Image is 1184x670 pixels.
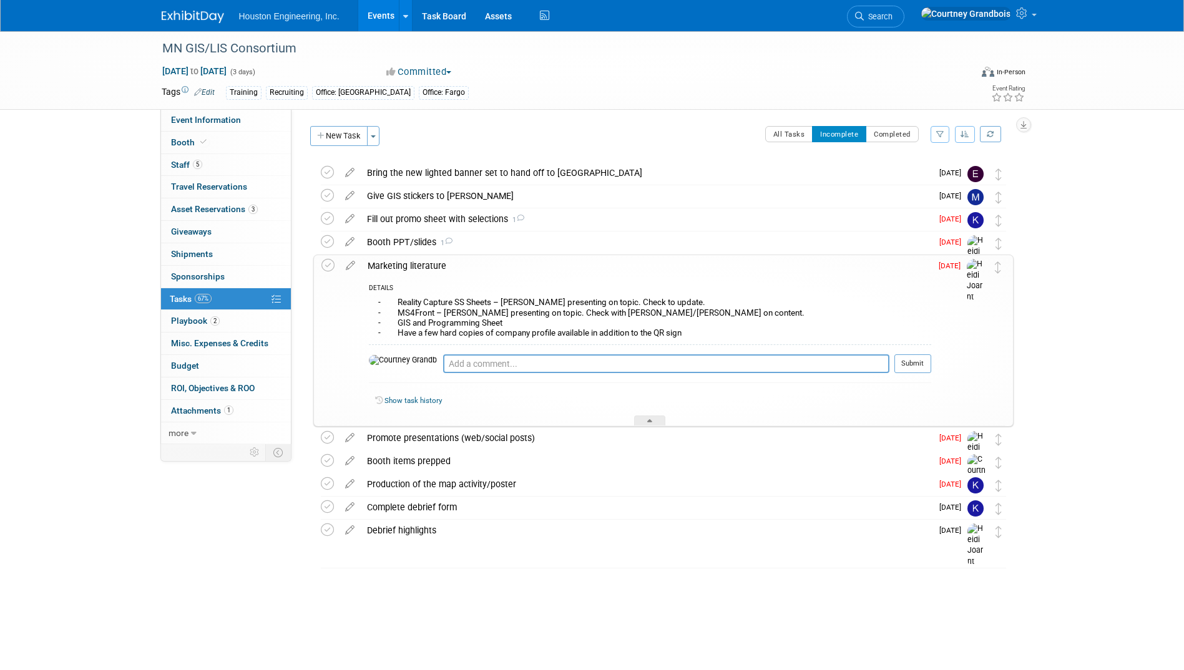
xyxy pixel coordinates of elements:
[265,444,291,460] td: Toggle Event Tabs
[996,168,1002,180] i: Move task
[967,431,986,475] img: Heidi Joarnt
[996,503,1002,515] i: Move task
[248,205,258,214] span: 3
[339,190,361,201] a: edit
[161,400,291,422] a: Attachments1
[161,310,291,332] a: Playbook2
[967,235,986,279] img: Heidi Joarnt
[996,215,1002,226] i: Move task
[939,526,967,535] span: [DATE]
[967,259,986,303] img: Heidi Joarnt
[361,450,932,472] div: Booth items prepped
[171,204,258,214] span: Asset Reservations
[161,176,291,198] a: Travel Reservations
[980,126,1001,142] a: Refresh
[361,255,931,276] div: Marketing literature
[996,192,1002,203] i: Move task
[339,432,361,444] a: edit
[921,7,1011,21] img: Courtney Grandbois
[161,198,291,220] a: Asset Reservations3
[939,215,967,223] span: [DATE]
[898,65,1026,84] div: Event Format
[967,212,984,228] img: Kiah Sagami
[339,455,361,467] a: edit
[162,66,227,77] span: [DATE] [DATE]
[162,85,215,100] td: Tags
[995,261,1001,273] i: Move task
[161,422,291,444] a: more
[967,189,984,205] img: Matt Thompson
[361,520,932,541] div: Debrief highlights
[369,284,931,294] div: DETAILS
[161,109,291,131] a: Event Information
[161,221,291,243] a: Giveaways
[369,294,931,344] div: - Reality Capture SS Sheets – [PERSON_NAME] presenting on topic. Check to update. - MS4Front – [P...
[171,182,247,192] span: Travel Reservations
[161,355,291,377] a: Budget
[996,457,1002,469] i: Move task
[194,88,215,97] a: Edit
[991,85,1025,92] div: Event Rating
[161,333,291,354] a: Misc. Expenses & Credits
[171,316,220,326] span: Playbook
[224,405,233,415] span: 1
[939,503,967,512] span: [DATE]
[171,271,225,281] span: Sponsorships
[982,67,994,77] img: Format-Inperson.png
[361,473,932,495] div: Production of the map activity/poster
[996,434,1002,445] i: Move task
[200,138,207,145] i: Booth reservation complete
[812,126,866,142] button: Incomplete
[436,239,453,247] span: 1
[339,167,361,178] a: edit
[161,154,291,176] a: Staff5
[361,427,932,449] div: Promote presentations (web/social posts)
[161,377,291,399] a: ROI, Objectives & ROO
[967,477,984,493] img: Kiah Sagami
[339,478,361,490] a: edit
[171,226,212,236] span: Giveaways
[361,185,932,206] div: Give GIS stickers to [PERSON_NAME]
[996,526,1002,538] i: Move task
[171,137,209,147] span: Booth
[226,86,262,99] div: Training
[866,126,919,142] button: Completed
[195,294,212,303] span: 67%
[171,338,268,348] span: Misc. Expenses & Credits
[939,168,967,177] span: [DATE]
[369,355,437,366] img: Courtney Grandbois
[361,162,932,183] div: Bring the new lighted banner set to hand off to [GEOGRAPHIC_DATA]
[310,126,368,146] button: New Task
[339,525,361,536] a: edit
[170,294,212,304] span: Tasks
[939,192,967,200] span: [DATE]
[996,238,1002,250] i: Move task
[171,115,241,125] span: Event Information
[765,126,813,142] button: All Tasks
[339,236,361,248] a: edit
[864,12,893,21] span: Search
[847,6,904,27] a: Search
[171,361,199,371] span: Budget
[339,502,361,513] a: edit
[171,383,255,393] span: ROI, Objectives & ROO
[171,160,202,170] span: Staff
[171,249,213,259] span: Shipments
[361,497,932,518] div: Complete debrief form
[361,208,932,230] div: Fill out promo sheet with selections
[188,66,200,76] span: to
[967,166,984,182] img: Erik Nelson
[161,132,291,153] a: Booth
[210,316,220,326] span: 2
[996,480,1002,492] i: Move task
[229,68,255,76] span: (3 days)
[361,231,932,253] div: Booth PPT/slides
[239,11,340,21] span: Houston Engineering, Inc.
[939,457,967,465] span: [DATE]
[967,500,984,517] img: Kiah Sagami
[171,405,233,415] span: Attachments
[967,523,986,568] img: Heidi Joarnt
[169,428,188,438] span: more
[158,37,952,60] div: MN GIS/LIS Consortium
[996,67,1025,77] div: In-Person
